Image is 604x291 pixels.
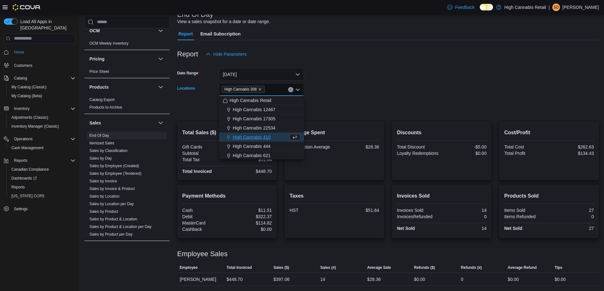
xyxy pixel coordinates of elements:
span: My Catalog (Classic) [9,83,75,91]
button: Taxes [89,247,156,253]
button: Remove High Cannabis 308 from selection in this group [258,87,262,91]
span: Home [14,50,24,55]
div: 27 [550,208,594,213]
button: High Cannabis Retail [219,96,304,105]
a: Reports [9,183,27,191]
h3: Products [89,84,109,90]
span: High Cannabis 410 [233,134,270,140]
h2: Taxes [289,192,379,200]
a: Sales by Day [89,156,112,161]
div: $51.64 [228,157,272,162]
button: Inventory [11,105,32,112]
a: My Catalog (Beta) [9,92,45,100]
button: Adjustments (Classic) [6,113,78,122]
div: $0.00 [508,275,519,283]
a: Sales by Invoice [89,179,117,183]
button: Operations [11,135,35,143]
button: My Catalog (Beta) [6,92,78,100]
span: Sales by Product per Day [89,232,133,237]
a: Sales by Location per Day [89,202,134,206]
a: OCM Weekly Inventory [89,41,128,46]
h2: Total Sales ($) [182,129,272,136]
button: [DATE] [219,68,304,81]
span: Feedback [455,4,474,10]
div: $397.06 [273,275,289,283]
span: Average Sale [367,265,391,270]
span: Sales ($) [273,265,289,270]
div: Total Tax [182,157,226,162]
span: High Cannabis Retail [230,97,271,104]
a: Cash Management [9,144,46,152]
span: Itemized Sales [89,141,114,146]
a: Sales by Invoice & Product [89,187,135,191]
p: | [549,3,550,11]
span: Catalog Export [89,97,114,102]
a: Sales by Location [89,194,120,199]
span: Reports [9,183,75,191]
span: Inventory Manager (Classic) [11,124,59,129]
span: Customers [14,63,32,68]
span: Washington CCRS [9,192,75,200]
span: [US_STATE] CCRS [11,193,44,199]
div: $448.70 [227,275,243,283]
button: High Cannabis 22534 [219,123,304,133]
button: High Cannabis 410 [219,133,304,142]
span: High Cannabis 308 [222,86,265,93]
h3: Sales [89,120,101,126]
div: Sales [84,132,170,241]
span: Average Refund [508,265,537,270]
div: $448.70 [228,169,272,174]
strong: Total Invoiced [182,169,212,174]
a: Dashboards [9,174,39,182]
button: Pricing [89,56,156,62]
h3: Report [177,50,198,58]
span: High Cannabis 17305 [233,116,276,122]
span: My Catalog (Classic) [11,85,47,90]
div: Items Sold [504,208,548,213]
div: Choose from the following options [219,96,304,188]
h3: Employee Sales [177,250,228,258]
span: Customers [11,61,75,69]
span: Sales by Invoice & Product [89,186,135,191]
div: Total Profit [504,151,548,156]
span: Sales by Product [89,209,118,214]
div: Products [84,96,170,114]
div: 27 [550,226,594,231]
div: Transaction Average [289,144,333,149]
h3: OCM [89,28,100,34]
strong: Net Sold [397,226,415,231]
span: Sales by Location per Day [89,201,134,206]
span: Dashboards [11,176,37,181]
span: Reports [11,157,75,164]
div: Total Discount [397,144,440,149]
a: Sales by Employee (Tendered) [89,171,141,176]
span: Settings [11,205,75,213]
div: $114.82 [228,220,272,225]
div: 0 [461,275,464,283]
a: Home [11,48,27,56]
div: Pricing [84,68,170,78]
span: Total Invoiced [227,265,252,270]
span: SD [554,3,559,11]
span: High Cannabis 308 [224,86,257,92]
span: Hide Parameters [213,51,247,57]
h3: Pricing [89,56,104,62]
span: Email Subscription [200,28,241,40]
span: Cash Management [9,144,75,152]
button: Close list of options [295,87,300,92]
span: High Cannabis 22534 [233,125,276,131]
button: Home [1,47,78,57]
button: High Cannabis 444 [219,142,304,151]
div: $28.36 [336,144,379,149]
div: Items Refunded [504,214,548,219]
a: Sales by Employee (Created) [89,164,139,168]
span: High Cannabis 444 [233,143,270,149]
span: Refunds ($) [414,265,435,270]
button: My Catalog (Classic) [6,83,78,92]
a: Price Sheet [89,69,109,74]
